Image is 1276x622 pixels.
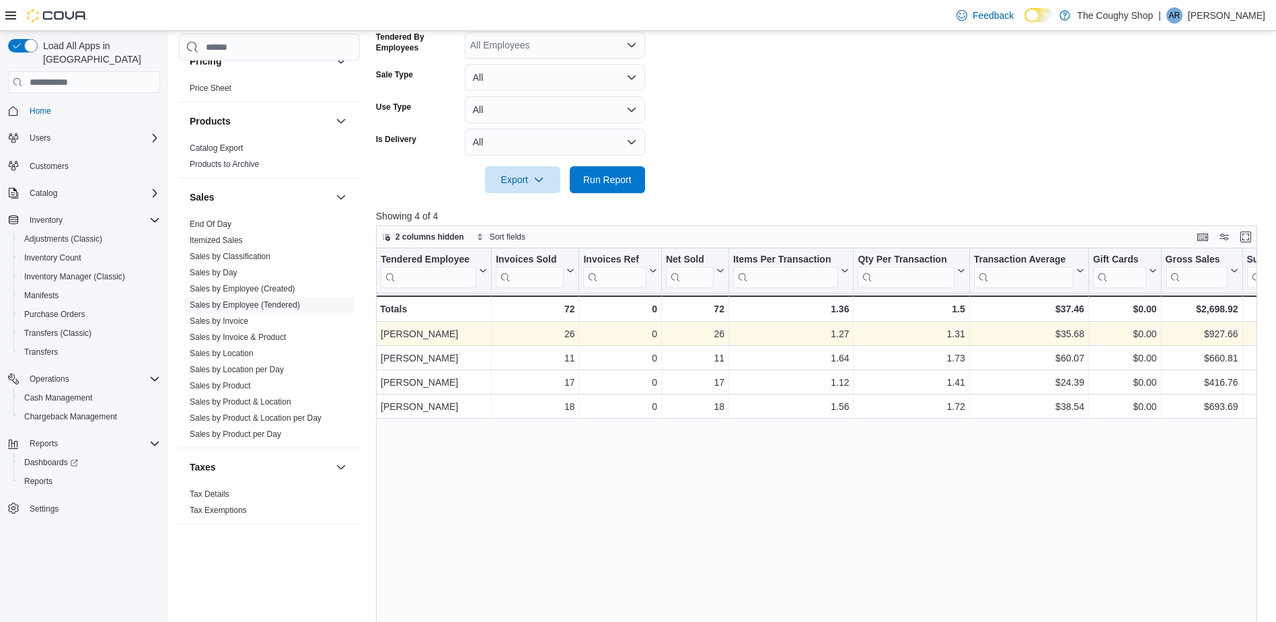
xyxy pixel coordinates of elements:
div: $0.00 [1093,399,1157,415]
button: Inventory [24,212,68,228]
div: Sales [179,216,360,448]
h3: Pricing [190,55,221,68]
a: Cash Management [19,390,98,406]
div: 17 [496,374,574,390]
span: Users [24,130,160,146]
span: Inventory Manager (Classic) [19,269,160,285]
a: Sales by Product & Location per Day [190,413,322,423]
div: 11 [496,350,574,366]
span: Sales by Classification [190,251,270,262]
a: Manifests [19,287,64,304]
span: Sales by Product & Location per Day [190,413,322,423]
div: Tendered Employee [381,254,476,288]
button: All [465,64,645,91]
button: Inventory [3,211,165,230]
div: 1.5 [858,301,965,317]
div: Qty Per Transaction [858,254,954,288]
span: Transfers (Classic) [19,325,160,341]
button: Catalog [3,184,165,203]
a: Inventory Count [19,250,87,266]
img: Cova [27,9,87,22]
span: Export [493,166,552,193]
span: Chargeback Management [24,411,117,422]
div: $60.07 [974,350,1084,366]
a: Adjustments (Classic) [19,231,108,247]
button: Purchase Orders [13,305,165,324]
div: [PERSON_NAME] [381,350,487,366]
span: Sales by Product & Location [190,396,291,407]
div: Pricing [179,80,360,102]
button: Transfers [13,343,165,361]
span: Load All Apps in [GEOGRAPHIC_DATA] [38,39,160,66]
div: [PERSON_NAME] [381,326,487,342]
div: 1.41 [858,374,965,390]
div: 0 [583,350,656,366]
span: Operations [30,374,69,384]
a: Transfers [19,344,63,360]
label: Sale Type [376,69,413,80]
button: Export [485,166,560,193]
span: Itemized Sales [190,235,243,246]
span: Cash Management [24,392,92,403]
p: The Coughy Shop [1077,7,1153,24]
div: Gross Sales [1165,254,1227,288]
a: Products to Archive [190,160,259,169]
button: Reports [3,434,165,453]
span: Tax Details [190,489,229,499]
span: End Of Day [190,219,231,230]
a: Catalog Export [190,143,243,153]
button: Taxes [190,460,330,474]
button: Inventory Manager (Classic) [13,267,165,286]
div: $416.76 [1165,374,1238,390]
a: Sales by Invoice & Product [190,333,286,342]
button: Sales [190,191,330,204]
button: Keyboard shortcuts [1195,229,1211,245]
span: Customers [24,157,160,174]
a: Home [24,103,57,119]
span: Dashboards [19,454,160,471]
div: 0 [583,301,656,317]
div: [PERSON_NAME] [381,399,487,415]
div: $0.00 [1093,326,1157,342]
span: Sales by Product [190,380,251,391]
button: Net Sold [666,254,724,288]
span: Manifests [19,287,160,304]
span: Sales by Day [190,267,237,278]
button: Users [3,129,165,147]
button: Invoices Sold [496,254,574,288]
span: Sort fields [490,232,525,242]
div: Gift Card Sales [1093,254,1146,288]
button: All [465,96,645,123]
button: Inventory Count [13,248,165,267]
a: Customers [24,158,74,174]
div: Invoices Ref [583,254,646,288]
a: Sales by Day [190,268,237,277]
span: AR [1169,7,1180,24]
span: Customers [30,161,69,172]
div: 17 [666,374,724,390]
h3: Taxes [190,460,216,474]
nav: Complex example [8,96,160,553]
a: Price Sheet [190,83,231,93]
div: 26 [496,326,574,342]
button: Run Report [570,166,645,193]
div: Transaction Average [973,254,1073,288]
a: Tax Exemptions [190,506,247,515]
a: Transfers (Classic) [19,325,97,341]
button: Display options [1216,229,1232,245]
button: Manifests [13,286,165,305]
span: Transfers [24,347,58,357]
div: 0 [583,326,656,342]
button: Operations [24,371,75,387]
span: Adjustments (Classic) [24,234,102,244]
button: Adjustments (Classic) [13,230,165,248]
span: Transfers [19,344,160,360]
span: Feedback [973,9,1014,22]
a: Sales by Invoice [190,316,248,326]
label: Tendered By Employees [376,32,459,53]
button: Operations [3,370,165,388]
button: All [465,129,645,155]
span: Adjustments (Classic) [19,231,160,247]
a: Sales by Location [190,349,254,358]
